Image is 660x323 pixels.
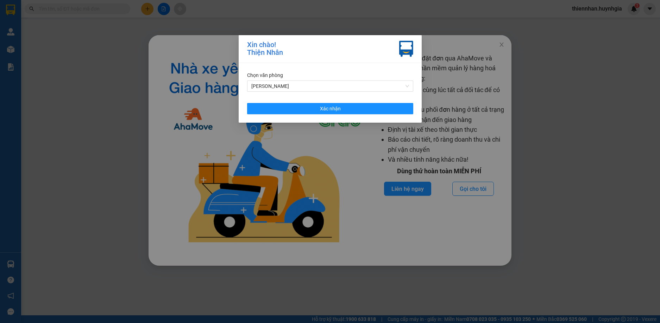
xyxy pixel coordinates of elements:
[247,41,283,57] div: Xin chào! Thiện Nhân
[247,103,413,114] button: Xác nhận
[320,105,340,112] span: Xác nhận
[247,71,413,79] div: Chọn văn phòng
[399,41,413,57] img: vxr-icon
[251,81,409,91] span: Diên Khánh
